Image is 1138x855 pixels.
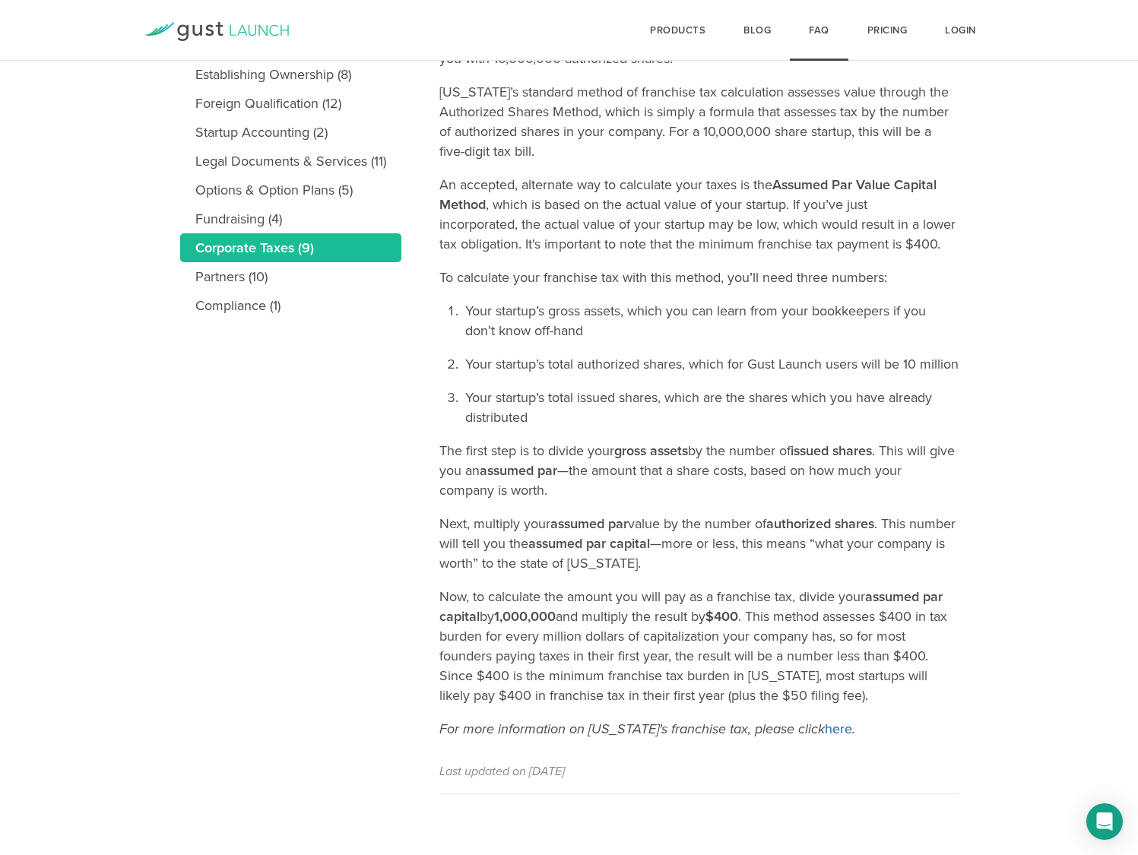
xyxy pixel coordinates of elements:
[180,291,401,320] a: Compliance (1)
[439,441,959,500] p: The first step is to divide your by the number of . This will give you an —the amount that a shar...
[180,233,401,262] a: Corporate Taxes (9)
[439,82,959,161] p: [US_STATE]’s standard method of franchise tax calculation assesses value through the Authorized S...
[180,176,401,204] a: Options & Option Plans (5)
[439,720,825,737] em: For more information on [US_STATE]'s franchise tax, please click
[462,354,959,374] li: Your startup’s total authorized shares, which for Gust Launch users will be 10 million
[494,608,556,625] strong: 1,000,000
[462,388,959,427] li: Your startup’s total issued shares, which are the shares which you have already distributed
[766,515,874,532] strong: authorized shares
[439,762,959,781] p: Last updated on [DATE]
[480,462,557,479] strong: assumed par
[180,118,401,147] a: Startup Accounting (2)
[180,89,401,118] a: Foreign Qualification (12)
[705,608,738,625] strong: $400
[439,587,959,705] p: Now, to calculate the amount you will pay as a franchise tax, divide your by and multiply the res...
[852,720,855,737] em: .
[791,442,872,459] strong: issued shares
[180,147,401,176] a: Legal Documents & Services (11)
[180,262,401,291] a: Partners (10)
[1086,803,1123,840] div: Open Intercom Messenger
[439,268,959,287] p: To calculate your franchise tax with this method, you’ll need three numbers:
[528,535,650,552] strong: assumed par capital
[550,515,628,532] strong: assumed par
[180,60,401,89] a: Establishing Ownership (8)
[439,175,959,254] p: An accepted, alternate way to calculate your taxes is the , which is based on the actual value of...
[439,514,959,573] p: Next, multiply your value by the number of . This number will tell you the —more or less, this me...
[462,301,959,340] li: Your startup’s gross assets, which you can learn from your bookkeepers if you don’t know off-hand
[614,442,688,459] strong: gross assets
[180,204,401,233] a: Fundraising (4)
[825,720,852,737] a: here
